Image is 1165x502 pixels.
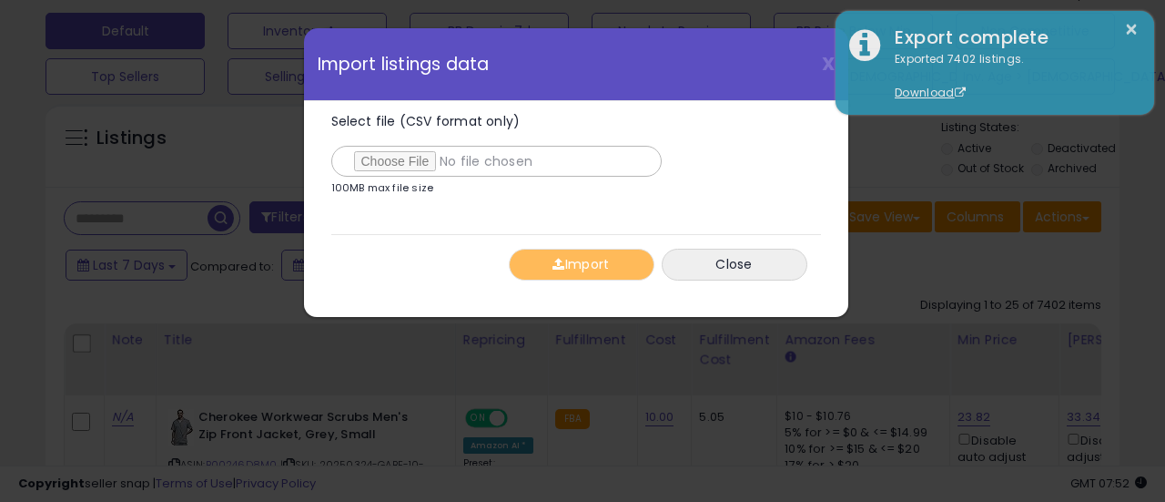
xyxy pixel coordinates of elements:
button: × [1124,18,1139,41]
span: Import listings data [318,56,490,73]
button: Close [662,249,807,281]
button: Import [509,249,654,281]
span: Select file (CSV format only) [331,112,521,130]
span: X [822,51,835,77]
p: 100MB max file size [331,183,434,193]
div: Exported 7402 listings. [881,51,1140,102]
a: Download [895,85,966,100]
div: Export complete [881,25,1140,51]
